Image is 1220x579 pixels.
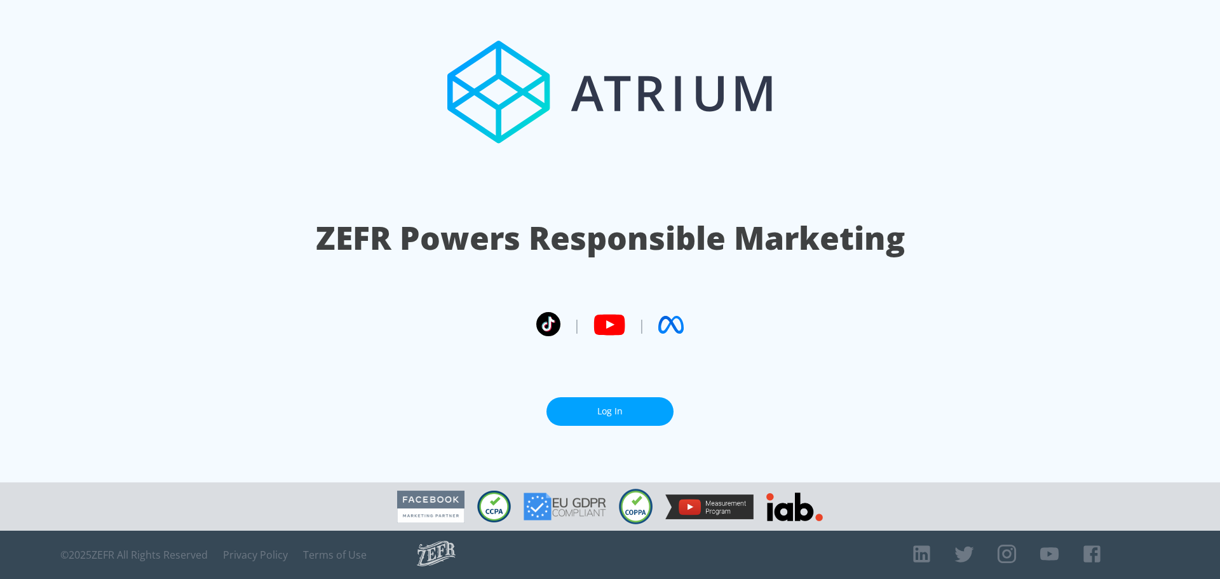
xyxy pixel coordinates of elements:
img: IAB [766,493,823,521]
span: | [573,315,581,334]
span: | [638,315,646,334]
img: Facebook Marketing Partner [397,491,464,523]
img: COPPA Compliant [619,489,653,524]
img: YouTube Measurement Program [665,494,754,519]
span: © 2025 ZEFR All Rights Reserved [60,548,208,561]
a: Privacy Policy [223,548,288,561]
img: GDPR Compliant [524,493,606,521]
a: Log In [546,397,674,426]
h1: ZEFR Powers Responsible Marketing [316,216,905,260]
img: CCPA Compliant [477,491,511,522]
a: Terms of Use [303,548,367,561]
